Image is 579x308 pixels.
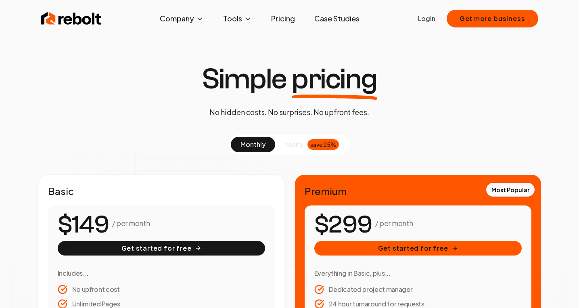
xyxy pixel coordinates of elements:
img: Rebolt Logo [41,10,102,27]
li: No upfront cost [58,285,265,294]
span: monthly [240,140,265,149]
button: Get started for free [58,241,265,256]
button: yearlysave 25% [275,137,349,152]
p: No hidden costs. No surprises. No upfront fees. [209,107,369,118]
a: Case Studies [308,10,366,27]
button: Get started for free [314,241,522,256]
li: Dedicated project manager [314,285,522,294]
button: Company [153,10,210,27]
span: pricing [292,65,377,94]
button: Get more business [447,10,538,27]
a: Pricing [265,10,301,27]
button: monthly [231,137,275,152]
a: Login [418,14,435,23]
div: save 25% [307,139,339,150]
h3: Everything in Basic, plus... [314,268,522,278]
p: / per month [112,218,150,229]
h2: Premium [305,184,531,197]
h2: Basic [48,184,275,197]
h3: Includes... [58,268,265,278]
number-flow-react: $149 [58,207,109,243]
div: Most Popular [486,183,535,197]
span: yearly [285,140,303,149]
number-flow-react: $299 [314,207,372,243]
button: Tools [217,10,258,27]
p: / per month [375,218,413,229]
h1: Simple [202,65,377,94]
